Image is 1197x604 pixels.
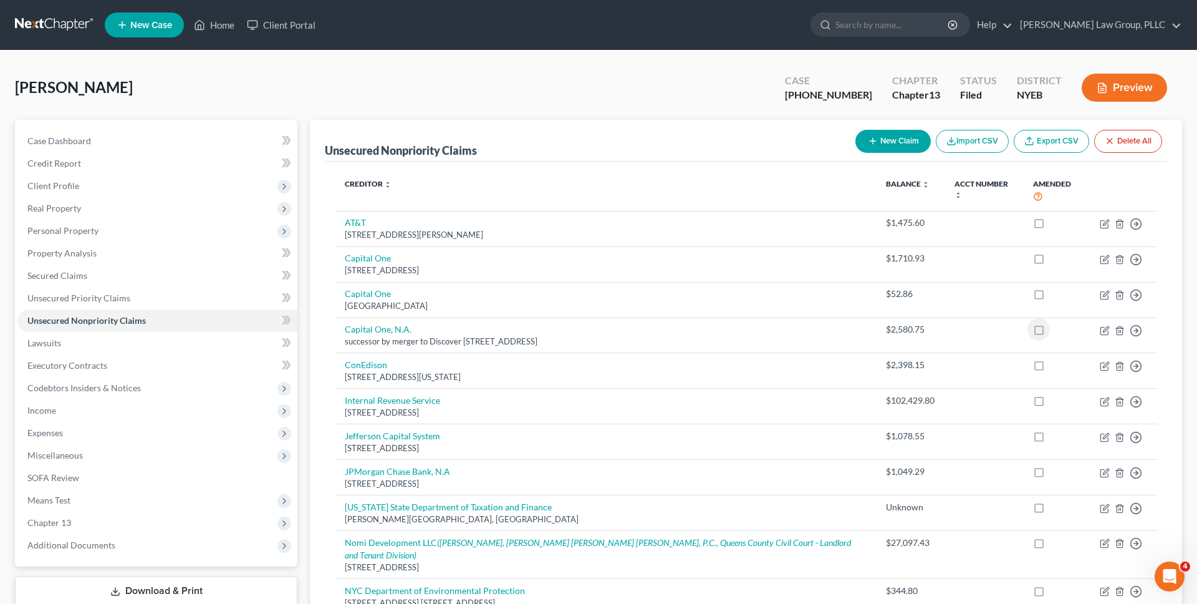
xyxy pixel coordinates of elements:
[345,371,866,383] div: [STREET_ADDRESS][US_STATE]
[241,14,322,36] a: Client Portal
[345,336,866,348] div: successor by merger to Discover [STREET_ADDRESS]
[345,288,391,299] a: Capital One
[886,252,935,265] div: $1,710.93
[886,323,935,336] div: $2,580.75
[345,395,440,406] a: Internal Revenue Service
[27,405,56,416] span: Income
[325,143,477,158] div: Unsecured Nonpriority Claims
[15,78,133,96] span: [PERSON_NAME]
[27,293,130,303] span: Unsecured Priority Claims
[960,88,997,102] div: Filed
[936,130,1009,153] button: Import CSV
[17,309,297,332] a: Unsecured Nonpriority Claims
[892,88,940,102] div: Chapter
[855,130,931,153] button: New Claim
[27,248,97,258] span: Property Analysis
[17,152,297,175] a: Credit Report
[345,324,411,334] a: Capital One, N.A.
[886,179,930,188] a: Balance unfold_more
[27,472,79,483] span: SOFA Review
[1023,172,1090,211] th: Amended
[27,382,141,393] span: Codebtors Insiders & Notices
[27,180,79,191] span: Client Profile
[886,585,935,597] div: $344.80
[1180,562,1190,572] span: 4
[345,562,866,573] div: [STREET_ADDRESS]
[785,74,872,88] div: Case
[886,359,935,371] div: $2,398.15
[886,217,935,229] div: $1,475.60
[27,315,146,326] span: Unsecured Nonpriority Claims
[345,537,851,560] i: ([PERSON_NAME], [PERSON_NAME] [PERSON_NAME] [PERSON_NAME], P.C., Queens County Civil Court - Land...
[345,217,366,228] a: AT&T
[922,181,930,188] i: unfold_more
[27,135,91,146] span: Case Dashboard
[27,338,61,348] span: Lawsuits
[345,431,440,441] a: Jefferson Capital System
[886,288,935,300] div: $52.86
[1082,74,1167,102] button: Preview
[27,360,107,371] span: Executory Contracts
[27,225,99,236] span: Personal Property
[27,203,81,213] span: Real Property
[27,517,71,528] span: Chapter 13
[1155,562,1185,592] iframe: Intercom live chat
[835,13,949,36] input: Search by name...
[345,585,525,596] a: NYC Department of Environmental Protection
[17,242,297,265] a: Property Analysis
[1017,88,1062,102] div: NYEB
[27,427,63,438] span: Expenses
[345,300,866,312] div: [GEOGRAPHIC_DATA]
[345,514,866,525] div: [PERSON_NAME][GEOGRAPHIC_DATA], [GEOGRAPHIC_DATA]
[345,537,851,560] a: Nomi Development LLC([PERSON_NAME], [PERSON_NAME] [PERSON_NAME] [PERSON_NAME], P.C., Queens Count...
[960,74,997,88] div: Status
[345,502,552,512] a: [US_STATE] State Department of Taxation and Finance
[929,89,940,100] span: 13
[17,354,297,377] a: Executory Contracts
[27,450,83,460] span: Miscellaneous
[345,253,391,263] a: Capital One
[188,14,241,36] a: Home
[1017,74,1062,88] div: District
[1014,14,1181,36] a: [PERSON_NAME] Law Group, PLLC
[27,495,70,505] span: Means Test
[345,265,866,276] div: [STREET_ADDRESS]
[345,359,387,370] a: ConEdison
[886,430,935,442] div: $1,078.55
[384,181,392,188] i: unfold_more
[17,287,297,309] a: Unsecured Priority Claims
[27,540,115,550] span: Additional Documents
[345,229,866,241] div: [STREET_ADDRESS][PERSON_NAME]
[785,88,872,102] div: [PHONE_NUMBER]
[954,179,1008,199] a: Acct Number unfold_more
[345,466,450,477] a: JPMorgan Chase Bank, N.A
[1094,130,1162,153] button: Delete All
[886,465,935,478] div: $1,049.29
[886,537,935,549] div: $27,097.43
[345,407,866,419] div: [STREET_ADDRESS]
[27,158,81,168] span: Credit Report
[886,501,935,514] div: Unknown
[345,179,392,188] a: Creditor unfold_more
[27,270,87,281] span: Secured Claims
[892,74,940,88] div: Chapter
[971,14,1012,36] a: Help
[17,265,297,287] a: Secured Claims
[954,192,962,199] i: unfold_more
[17,467,297,489] a: SOFA Review
[345,478,866,490] div: [STREET_ADDRESS]
[17,332,297,354] a: Lawsuits
[1014,130,1089,153] a: Export CSV
[17,130,297,152] a: Case Dashboard
[345,442,866,454] div: [STREET_ADDRESS]
[886,394,935,407] div: $102,429.80
[130,21,172,30] span: New Case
